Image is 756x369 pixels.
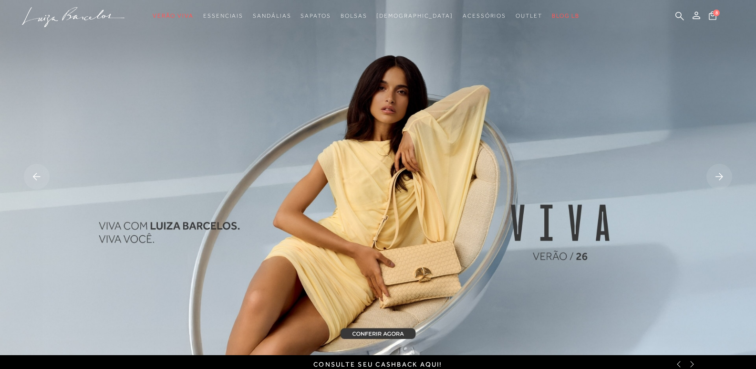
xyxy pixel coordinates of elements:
[203,7,243,25] a: noSubCategoriesText
[341,7,367,25] a: noSubCategoriesText
[516,12,542,19] span: Outlet
[153,7,194,25] a: noSubCategoriesText
[713,10,720,16] span: 8
[376,7,453,25] a: noSubCategoriesText
[203,12,243,19] span: Essenciais
[341,12,367,19] span: Bolsas
[552,7,580,25] a: BLOG LB
[463,7,506,25] a: noSubCategoriesText
[253,7,291,25] a: noSubCategoriesText
[376,12,453,19] span: [DEMOGRAPHIC_DATA]
[463,12,506,19] span: Acessórios
[153,12,194,19] span: Verão Viva
[552,12,580,19] span: BLOG LB
[706,11,719,23] button: 8
[253,12,291,19] span: Sandálias
[300,12,331,19] span: Sapatos
[516,7,542,25] a: noSubCategoriesText
[300,7,331,25] a: noSubCategoriesText
[313,360,442,368] a: Consulte seu cashback aqui!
